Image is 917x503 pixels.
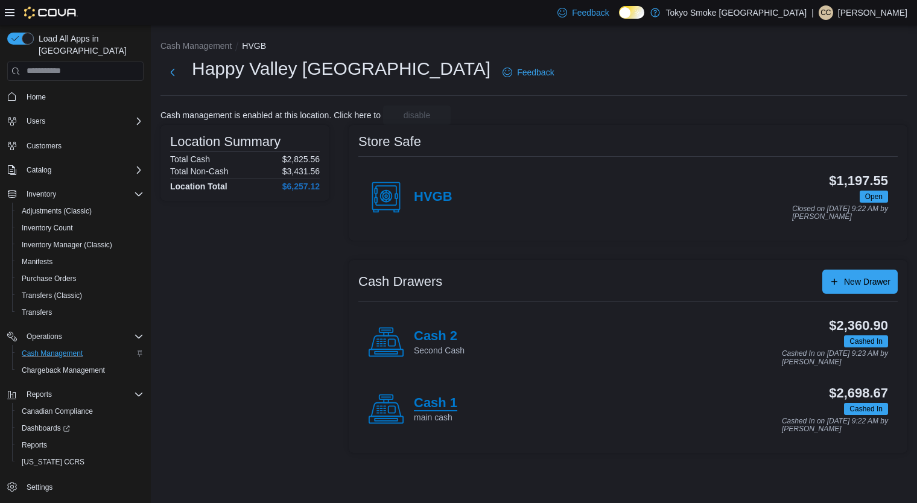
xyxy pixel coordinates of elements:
span: CC [820,5,831,20]
span: disable [404,109,430,121]
button: Inventory Count [12,220,148,236]
span: [US_STATE] CCRS [22,457,84,467]
span: Users [27,116,45,126]
span: Inventory Count [22,223,73,233]
span: Settings [22,479,144,494]
span: Adjustments (Classic) [17,204,144,218]
nav: An example of EuiBreadcrumbs [160,40,907,54]
button: Settings [2,478,148,495]
button: Customers [2,137,148,154]
button: Chargeback Management [12,362,148,379]
span: Washington CCRS [17,455,144,469]
span: Transfers [22,308,52,317]
a: Cash Management [17,346,87,361]
span: Open [860,191,888,203]
span: Customers [27,141,62,151]
button: Home [2,88,148,106]
button: Reports [22,387,57,402]
span: Open [865,191,883,202]
h6: Total Non-Cash [170,166,229,176]
button: Users [22,114,50,128]
button: Transfers [12,304,148,321]
p: $2,825.56 [282,154,320,164]
span: Cash Management [22,349,83,358]
h3: Cash Drawers [358,274,442,289]
h3: $1,197.55 [829,174,888,188]
span: Transfers [17,305,144,320]
a: Customers [22,139,66,153]
a: Canadian Compliance [17,404,98,419]
span: Cash Management [17,346,144,361]
button: Inventory Manager (Classic) [12,236,148,253]
span: Reports [17,438,144,452]
span: Canadian Compliance [17,404,144,419]
h4: $6,257.12 [282,182,320,191]
span: Transfers (Classic) [22,291,82,300]
p: Cashed In on [DATE] 9:23 AM by [PERSON_NAME] [782,350,888,366]
p: [PERSON_NAME] [838,5,907,20]
span: Catalog [22,163,144,177]
p: Closed on [DATE] 9:22 AM by [PERSON_NAME] [792,205,888,221]
button: Operations [2,328,148,345]
button: Adjustments (Classic) [12,203,148,220]
span: Purchase Orders [17,271,144,286]
h4: Cash 1 [414,396,457,411]
h3: Store Safe [358,134,421,149]
button: disable [383,106,451,125]
span: Cashed In [844,403,888,415]
p: Cash management is enabled at this location. Click here to [160,110,381,120]
span: Chargeback Management [17,363,144,378]
a: Transfers (Classic) [17,288,87,303]
span: Catalog [27,165,51,175]
span: Dashboards [22,423,70,433]
span: Feedback [572,7,609,19]
button: Cash Management [12,345,148,362]
a: Transfers [17,305,57,320]
span: Inventory [27,189,56,199]
button: Operations [22,329,67,344]
p: Second Cash [414,344,465,356]
h1: Happy Valley [GEOGRAPHIC_DATA] [192,57,490,81]
button: HVGB [242,41,266,51]
span: Users [22,114,144,128]
span: Settings [27,482,52,492]
a: Adjustments (Classic) [17,204,97,218]
h4: Location Total [170,182,227,191]
button: Purchase Orders [12,270,148,287]
span: Inventory Count [17,221,144,235]
span: Customers [22,138,144,153]
a: Dashboards [17,421,75,435]
span: Manifests [22,257,52,267]
button: Reports [2,386,148,403]
button: Reports [12,437,148,454]
span: Canadian Compliance [22,407,93,416]
a: Settings [22,480,57,495]
h4: HVGB [414,189,452,205]
button: [US_STATE] CCRS [12,454,148,470]
button: Next [160,60,185,84]
p: $3,431.56 [282,166,320,176]
button: Canadian Compliance [12,403,148,420]
button: Transfers (Classic) [12,287,148,304]
span: Manifests [17,255,144,269]
input: Dark Mode [619,6,644,19]
a: Inventory Count [17,221,78,235]
a: Feedback [553,1,614,25]
a: Purchase Orders [17,271,81,286]
span: Chargeback Management [22,365,105,375]
span: Inventory [22,187,144,201]
p: | [811,5,814,20]
button: Catalog [2,162,148,179]
p: Cashed In on [DATE] 9:22 AM by [PERSON_NAME] [782,417,888,434]
span: Cashed In [844,335,888,347]
h4: Cash 2 [414,329,465,344]
a: Manifests [17,255,57,269]
h3: $2,360.90 [829,318,888,333]
a: [US_STATE] CCRS [17,455,89,469]
span: Cashed In [849,403,883,414]
span: New Drawer [844,276,890,288]
p: main cash [414,411,457,423]
button: Inventory [22,187,61,201]
a: Home [22,90,51,104]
